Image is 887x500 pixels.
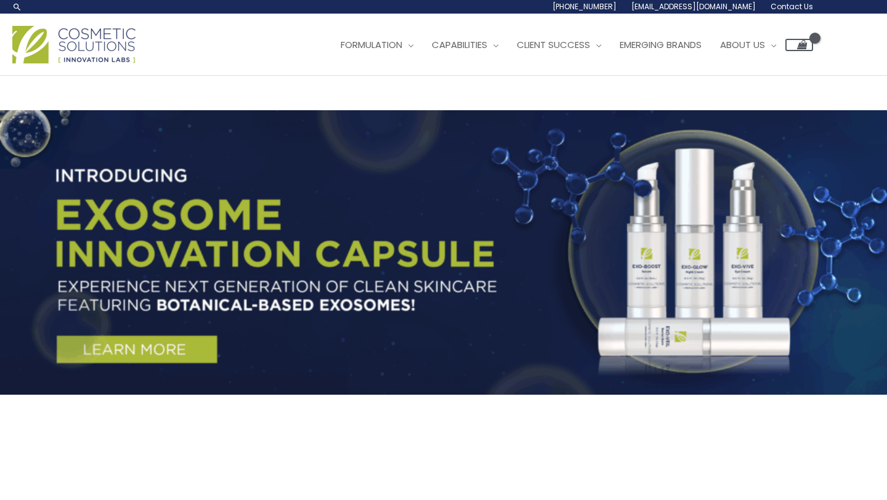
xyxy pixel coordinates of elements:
[12,2,22,12] a: Search icon link
[711,26,785,63] a: About Us
[720,38,765,51] span: About Us
[331,26,423,63] a: Formulation
[12,26,136,63] img: Cosmetic Solutions Logo
[631,1,756,12] span: [EMAIL_ADDRESS][DOMAIN_NAME]
[771,1,813,12] span: Contact Us
[610,26,711,63] a: Emerging Brands
[432,38,487,51] span: Capabilities
[322,26,813,63] nav: Site Navigation
[508,26,610,63] a: Client Success
[341,38,402,51] span: Formulation
[517,38,590,51] span: Client Success
[620,38,702,51] span: Emerging Brands
[553,1,617,12] span: [PHONE_NUMBER]
[785,39,813,51] a: View Shopping Cart, empty
[423,26,508,63] a: Capabilities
